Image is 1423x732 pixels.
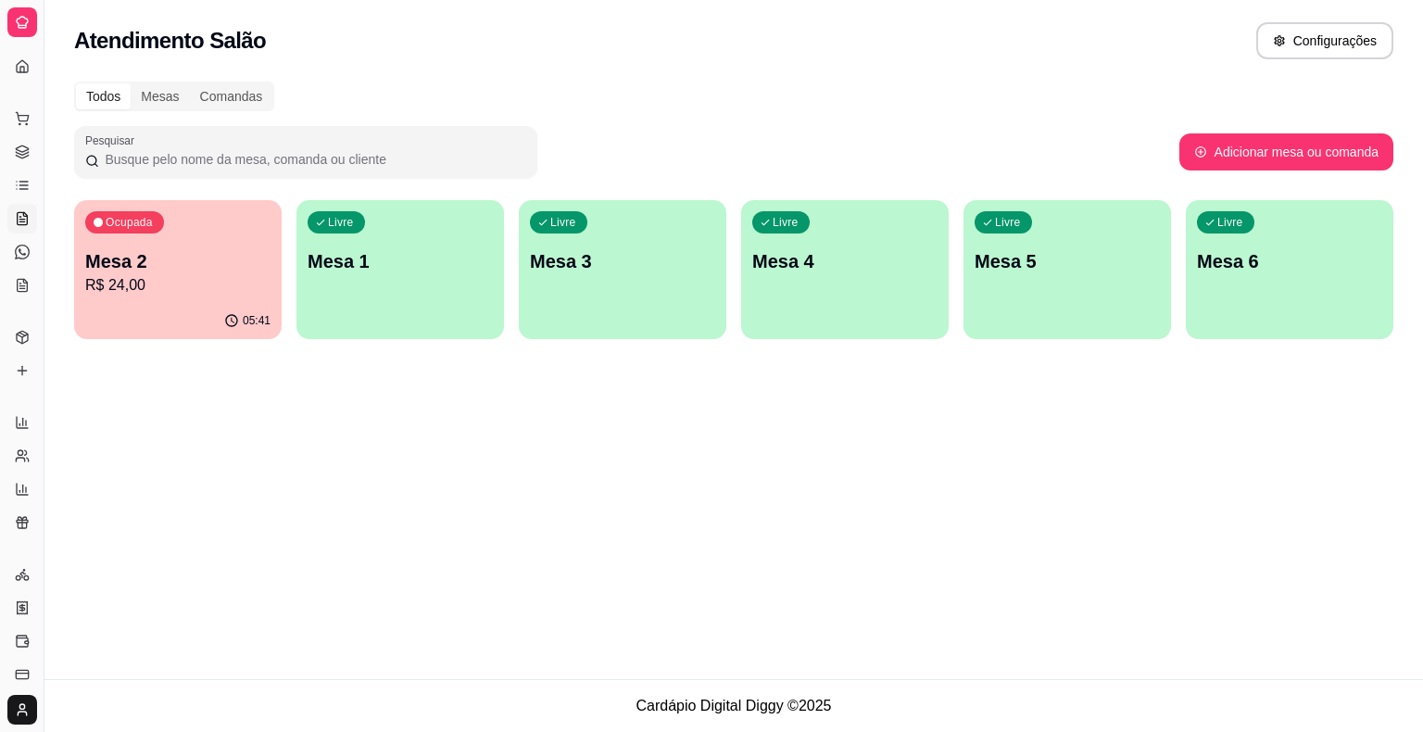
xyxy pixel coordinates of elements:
input: Pesquisar [99,150,526,169]
button: LivreMesa 5 [963,200,1171,339]
button: OcupadaMesa 2R$ 24,0005:41 [74,200,282,339]
p: Livre [773,215,799,230]
p: Livre [995,215,1021,230]
p: Mesa 5 [975,248,1160,274]
p: Mesa 4 [752,248,938,274]
button: LivreMesa 6 [1186,200,1393,339]
p: Livre [328,215,354,230]
h2: Atendimento Salão [74,26,266,56]
div: Comandas [190,83,273,109]
button: LivreMesa 1 [296,200,504,339]
footer: Cardápio Digital Diggy © 2025 [44,679,1423,732]
p: Livre [550,215,576,230]
p: Mesa 3 [530,248,715,274]
div: Todos [76,83,131,109]
button: Configurações [1256,22,1393,59]
button: Adicionar mesa ou comanda [1179,133,1393,170]
label: Pesquisar [85,133,141,148]
p: R$ 24,00 [85,274,271,297]
div: Mesas [131,83,189,109]
p: Mesa 2 [85,248,271,274]
p: 05:41 [243,313,271,328]
button: LivreMesa 3 [519,200,726,339]
p: Mesa 6 [1197,248,1382,274]
button: LivreMesa 4 [741,200,949,339]
p: Livre [1217,215,1243,230]
p: Mesa 1 [308,248,493,274]
p: Ocupada [106,215,153,230]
